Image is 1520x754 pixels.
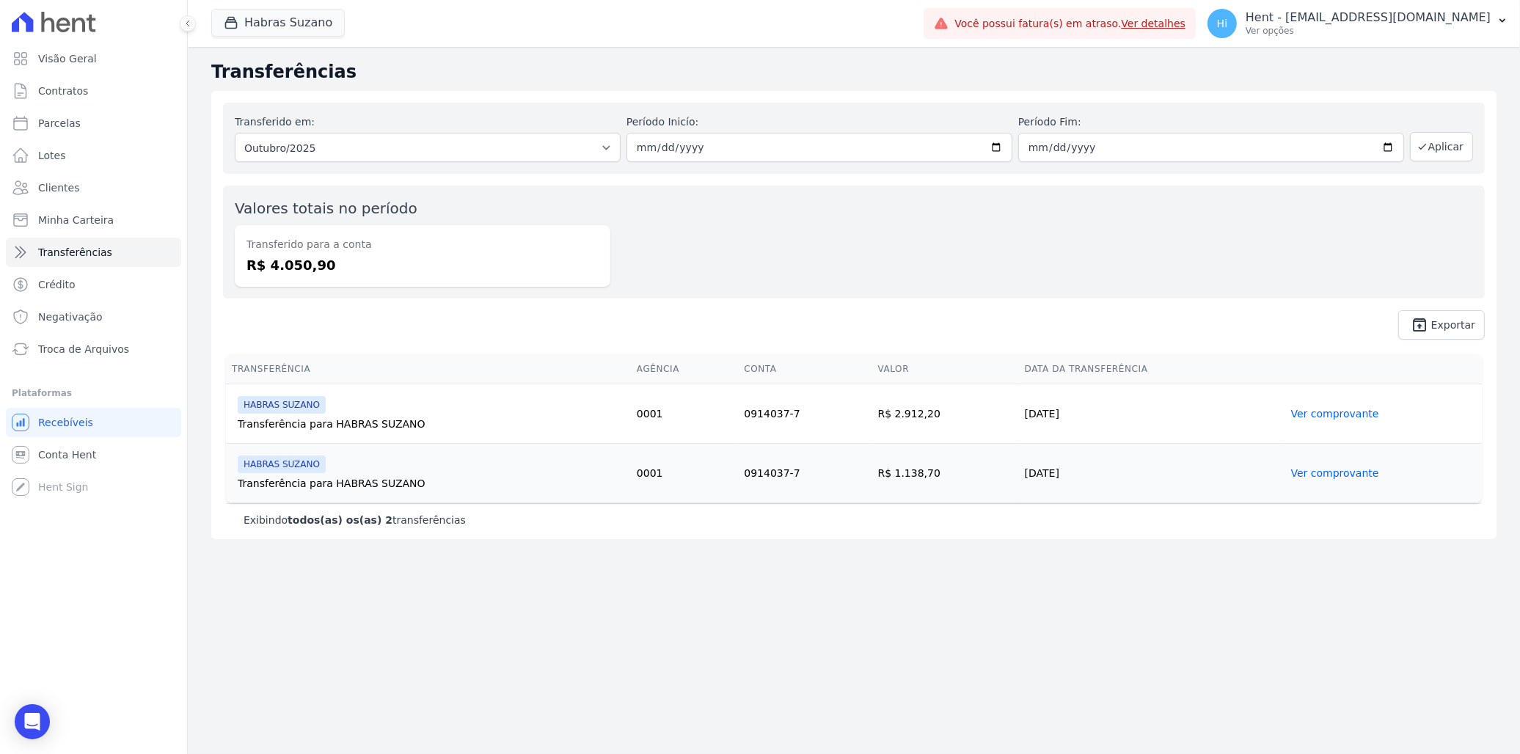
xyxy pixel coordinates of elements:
i: unarchive [1411,316,1428,334]
a: Transferências [6,238,181,267]
p: Ver opções [1246,25,1491,37]
span: Minha Carteira [38,213,114,227]
p: Hent - [EMAIL_ADDRESS][DOMAIN_NAME] [1246,10,1491,25]
a: Ver comprovante [1291,467,1379,479]
a: Visão Geral [6,44,181,73]
button: Habras Suzano [211,9,345,37]
a: Lotes [6,141,181,170]
a: Ver detalhes [1121,18,1185,29]
span: Contratos [38,84,88,98]
span: Você possui fatura(s) em atraso. [954,16,1185,32]
p: Exibindo transferências [244,513,466,527]
a: Crédito [6,270,181,299]
span: Clientes [38,180,79,195]
span: Troca de Arquivos [38,342,129,356]
th: Agência [631,354,738,384]
td: [DATE] [1019,384,1285,444]
div: Plataformas [12,384,175,402]
button: Hi Hent - [EMAIL_ADDRESS][DOMAIN_NAME] Ver opções [1196,3,1520,44]
span: Parcelas [38,116,81,131]
td: 0001 [631,444,738,503]
th: Valor [872,354,1019,384]
span: HABRAS SUZANO [238,455,326,473]
label: Período Inicío: [626,114,1012,130]
span: Exportar [1431,321,1475,329]
div: Transferência para HABRAS SUZANO [238,417,625,431]
a: Recebíveis [6,408,181,437]
a: Ver comprovante [1291,408,1379,420]
dd: R$ 4.050,90 [246,255,599,275]
label: Transferido em: [235,116,315,128]
a: Clientes [6,173,181,202]
b: todos(as) os(as) 2 [288,514,392,526]
div: Open Intercom Messenger [15,704,50,739]
th: Data da Transferência [1019,354,1285,384]
a: Negativação [6,302,181,332]
span: HABRAS SUZANO [238,396,326,414]
dt: Transferido para a conta [246,237,599,252]
a: Conta Hent [6,440,181,469]
td: [DATE] [1019,444,1285,503]
th: Transferência [226,354,631,384]
label: Período Fim: [1018,114,1404,130]
label: Valores totais no período [235,200,417,217]
a: Minha Carteira [6,205,181,235]
td: 0914037-7 [738,384,872,444]
span: Lotes [38,148,66,163]
td: 0914037-7 [738,444,872,503]
th: Conta [738,354,872,384]
span: Hi [1217,18,1227,29]
a: Contratos [6,76,181,106]
button: Aplicar [1410,132,1473,161]
a: Parcelas [6,109,181,138]
a: Troca de Arquivos [6,334,181,364]
span: Recebíveis [38,415,93,430]
div: Transferência para HABRAS SUZANO [238,476,625,491]
h2: Transferências [211,59,1497,85]
td: R$ 2.912,20 [872,384,1019,444]
span: Negativação [38,310,103,324]
span: Crédito [38,277,76,292]
span: Visão Geral [38,51,97,66]
td: 0001 [631,384,738,444]
td: R$ 1.138,70 [872,444,1019,503]
a: unarchive Exportar [1398,310,1485,340]
span: Transferências [38,245,112,260]
span: Conta Hent [38,447,96,462]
